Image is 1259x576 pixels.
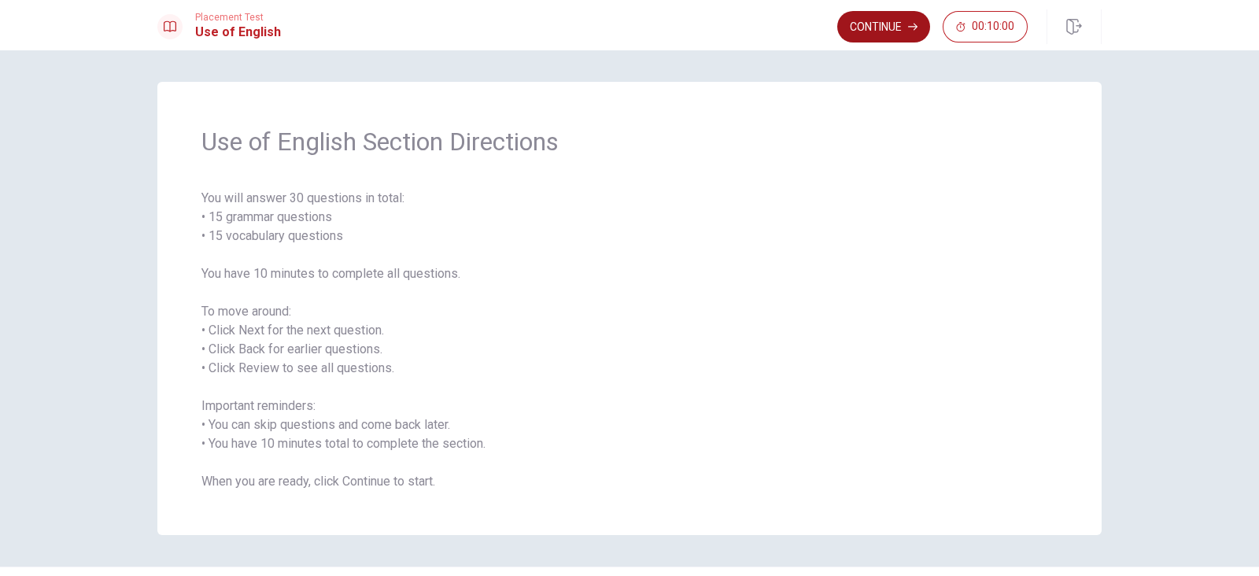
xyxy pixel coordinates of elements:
[943,11,1028,42] button: 00:10:00
[972,20,1014,33] span: 00:10:00
[201,126,1058,157] span: Use of English Section Directions
[837,11,930,42] button: Continue
[195,12,281,23] span: Placement Test
[201,189,1058,491] span: You will answer 30 questions in total: • 15 grammar questions • 15 vocabulary questions You have ...
[195,23,281,42] h1: Use of English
